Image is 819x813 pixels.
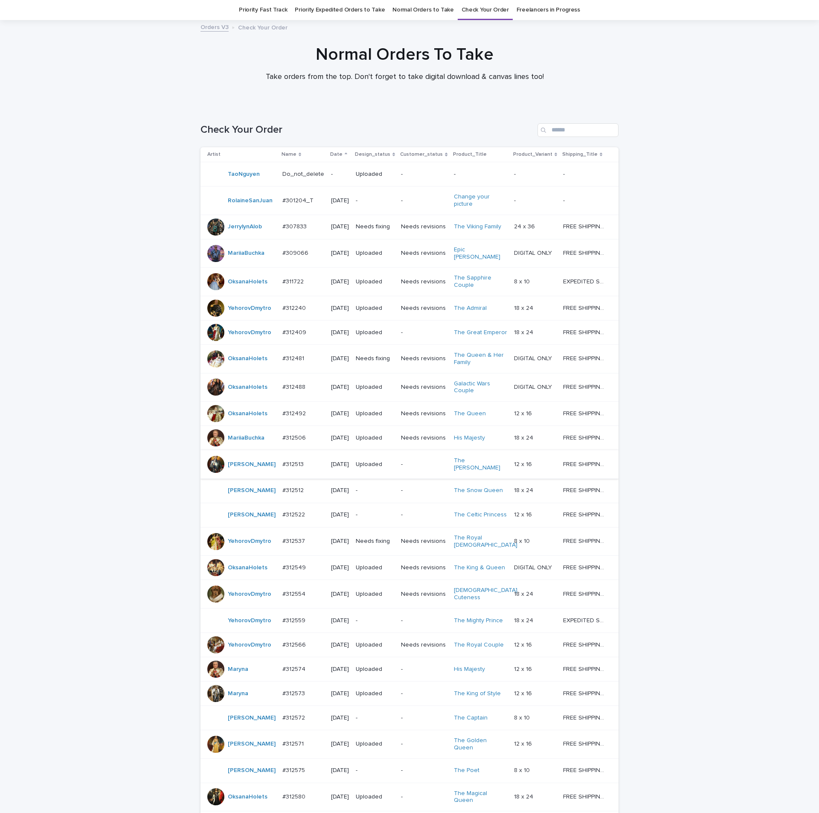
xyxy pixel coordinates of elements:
[514,713,531,722] p: 8 x 10
[454,380,507,395] a: Galactic Wars Couple
[331,171,349,178] p: -
[356,714,394,722] p: -
[454,641,504,649] a: The Royal Couple
[200,657,619,681] tr: Maryna #312574#312574 [DATE]Uploaded-His Majesty 12 x 1612 x 16 FREE SHIPPING - preview in 1-2 bu...
[228,714,276,722] a: [PERSON_NAME]
[356,434,394,442] p: Uploaded
[282,589,307,598] p: #312554
[537,123,619,137] input: Search
[282,353,306,362] p: #312481
[514,485,535,494] p: 18 x 24
[331,384,349,391] p: [DATE]
[454,352,507,366] a: The Queen & Her Family
[228,690,248,697] a: Maryna
[331,461,349,468] p: [DATE]
[356,740,394,748] p: Uploaded
[228,329,271,336] a: YehorovDmytro
[282,713,307,722] p: #312572
[200,730,619,758] tr: [PERSON_NAME] #312571#312571 [DATE]Uploaded-The Golden Queen 12 x 1612 x 16 FREE SHIPPING - previ...
[200,527,619,556] tr: YehorovDmytro #312537#312537 [DATE]Needs fixingNeeds revisionsThe Royal [DEMOGRAPHIC_DATA] 8 x 10...
[454,193,507,208] a: Change your picture
[563,485,607,494] p: FREE SHIPPING - preview in 1-2 business days, after your approval delivery will take 5-10 b.d.
[514,688,534,697] p: 12 x 16
[356,384,394,391] p: Uploaded
[228,197,273,204] a: RolaineSanJuan
[200,215,619,239] tr: JerrylynAlob #307833#307833 [DATE]Needs fixingNeeds revisionsThe Viking Family 24 x 3624 x 36 FRE...
[356,250,394,257] p: Uploaded
[563,739,607,748] p: FREE SHIPPING - preview in 1-2 business days, after your approval delivery will take 5-10 b.d.
[401,410,447,417] p: Needs revisions
[331,641,349,649] p: [DATE]
[200,783,619,811] tr: OksanaHolets #312580#312580 [DATE]Uploaded-The Magical Queen 18 x 2418 x 24 FREE SHIPPING - previ...
[200,320,619,344] tr: YehorovDmytro #312409#312409 [DATE]Uploaded-The Great Emperor 18 x 2418 x 24 FREE SHIPPING - prev...
[401,223,447,230] p: Needs revisions
[282,459,305,468] p: #312513
[356,538,394,545] p: Needs fixing
[200,450,619,479] tr: [PERSON_NAME] #312513#312513 [DATE]Uploaded-The [PERSON_NAME] 12 x 1612 x 16 FREE SHIPPING - prev...
[228,487,276,494] a: [PERSON_NAME]
[401,461,447,468] p: -
[238,22,288,32] p: Check Your Order
[356,410,394,417] p: Uploaded
[282,195,315,204] p: #301204_T
[356,641,394,649] p: Uploaded
[282,169,326,178] p: Do_not_delete
[454,305,487,312] a: The Admiral
[200,705,619,730] tr: [PERSON_NAME] #312572#312572 [DATE]--The Captain 8 x 108 x 10 FREE SHIPPING - preview in 1-2 busi...
[331,434,349,442] p: [DATE]
[356,591,394,598] p: Uploaded
[563,510,607,519] p: FREE SHIPPING - preview in 1-2 business days, after your approval delivery will take 5-10 b.d.
[282,562,308,571] p: #312549
[282,303,308,312] p: #312240
[331,538,349,545] p: [DATE]
[401,355,447,362] p: Needs revisions
[356,355,394,362] p: Needs fixing
[282,485,305,494] p: #312512
[356,197,394,204] p: -
[200,608,619,632] tr: YehorovDmytro #312559#312559 [DATE]--The Mighty Prince 18 x 2418 x 24 EXPEDITED SHIPPING - previe...
[514,792,535,801] p: 18 x 24
[282,739,305,748] p: #312571
[454,511,507,519] a: The Celtic Princess
[200,162,619,186] tr: TaoNguyen Do_not_deleteDo_not_delete -Uploaded---- --
[330,150,343,159] p: Date
[454,410,486,417] a: The Queen
[401,617,447,624] p: -
[356,223,394,230] p: Needs fixing
[331,197,349,204] p: [DATE]
[514,562,554,571] p: DIGITAL ONLY
[234,73,575,82] p: Take orders from the top. Don't forget to take digital download & canvas lines too!
[454,666,485,673] a: His Majesty
[401,767,447,774] p: -
[200,239,619,268] tr: MariiaBuchka #309066#309066 [DATE]UploadedNeeds revisionsEpic [PERSON_NAME] DIGITAL ONLYDIGITAL O...
[563,169,566,178] p: -
[196,44,614,65] h1: Normal Orders To Take
[514,739,534,748] p: 12 x 16
[331,223,349,230] p: [DATE]
[331,714,349,722] p: [DATE]
[401,666,447,673] p: -
[356,564,394,571] p: Uploaded
[282,382,307,391] p: #312488
[401,329,447,336] p: -
[401,538,447,545] p: Needs revisions
[282,433,308,442] p: #312506
[563,589,607,598] p: FREE SHIPPING - preview in 1-2 business days, after your approval delivery will take 5-10 b.d.
[356,690,394,697] p: Uploaded
[356,666,394,673] p: Uploaded
[331,564,349,571] p: [DATE]
[563,664,607,673] p: FREE SHIPPING - preview in 1-2 business days, after your approval delivery will take 5-10 b.d.
[331,250,349,257] p: [DATE]
[563,562,607,571] p: FREE SHIPPING - preview in 1-2 business days, after your approval delivery will take 5-10 b.d.
[282,408,308,417] p: #312492
[356,487,394,494] p: -
[514,640,534,649] p: 12 x 16
[228,250,264,257] a: MariiaBuchka
[200,503,619,527] tr: [PERSON_NAME] #312522#312522 [DATE]--The Celtic Princess 12 x 1612 x 16 FREE SHIPPING - preview i...
[563,765,607,774] p: FREE SHIPPING - preview in 1-2 business days, after your approval delivery will take 5-10 b.d.
[228,278,267,286] a: OksanaHolets
[200,426,619,450] tr: MariiaBuchka #312506#312506 [DATE]UploadedNeeds revisionsHis Majesty 18 x 2418 x 24 FREE SHIPPING...
[356,793,394,801] p: Uploaded
[513,150,552,159] p: Product_Variant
